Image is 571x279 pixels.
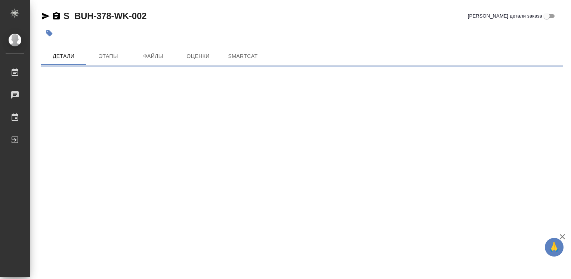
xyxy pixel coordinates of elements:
a: S_BUH-378-WK-002 [64,11,146,21]
span: Детали [46,52,81,61]
button: Добавить тэг [41,25,58,42]
span: [PERSON_NAME] детали заказа [468,12,542,20]
button: 🙏 [545,238,564,257]
span: Оценки [180,52,216,61]
span: Этапы [90,52,126,61]
button: Скопировать ссылку [52,12,61,21]
span: 🙏 [548,239,561,255]
button: Скопировать ссылку для ЯМессенджера [41,12,50,21]
span: SmartCat [225,52,261,61]
span: Файлы [135,52,171,61]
